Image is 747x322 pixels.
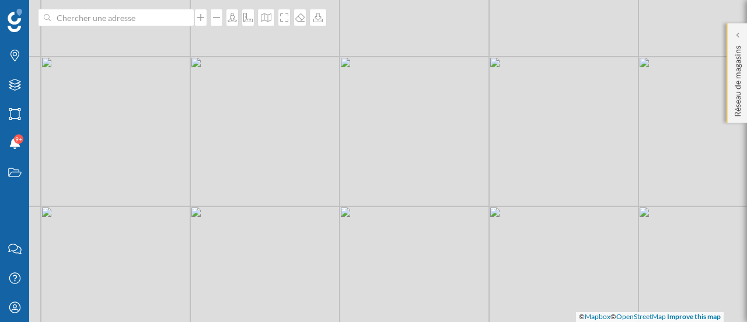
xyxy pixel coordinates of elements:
[8,9,22,32] img: Logo Geoblink
[15,133,22,145] span: 9+
[667,312,721,321] a: Improve this map
[732,41,743,117] p: Réseau de magasins
[19,8,75,19] span: Assistance
[576,312,724,322] div: © ©
[616,312,666,321] a: OpenStreetMap
[585,312,610,321] a: Mapbox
